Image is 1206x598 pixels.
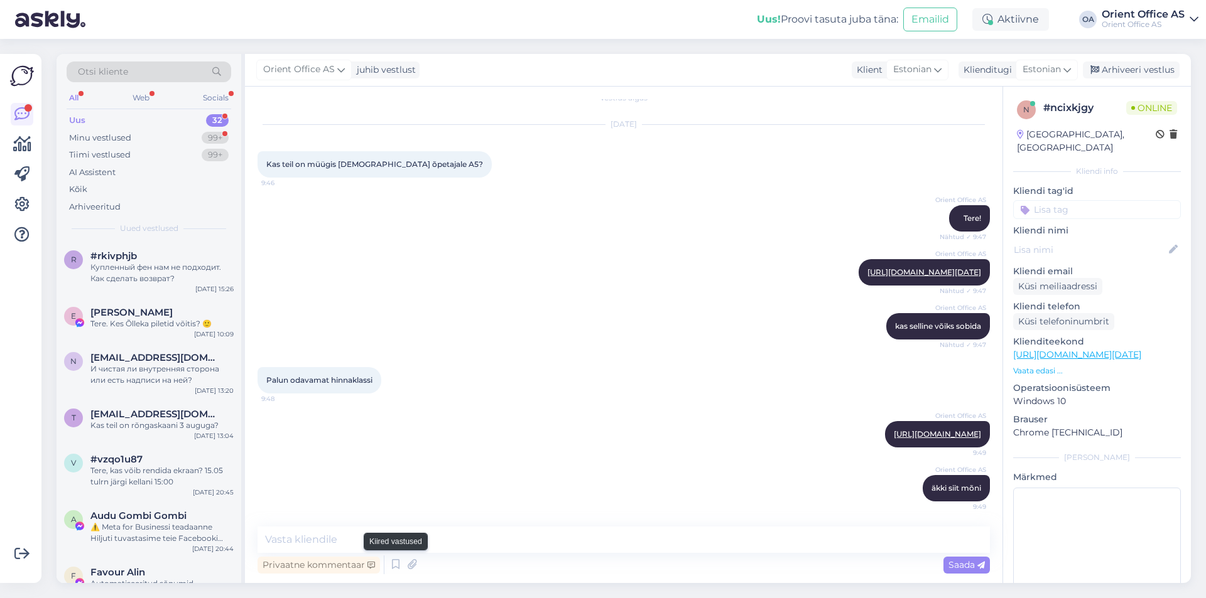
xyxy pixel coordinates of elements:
[71,311,76,321] span: E
[894,429,981,439] a: [URL][DOMAIN_NAME]
[90,318,234,329] div: Tere. Kes Õlleka piletid võitis? 🙂
[1013,200,1181,219] input: Lisa tag
[78,65,128,78] span: Otsi kliente
[1102,9,1198,29] a: Orient Office ASOrient Office AS
[939,232,986,242] span: Nähtud ✓ 9:47
[1013,265,1181,278] p: Kliendi email
[935,249,986,259] span: Orient Office AS
[90,408,221,420] span: timakova.katrin@gmail.com
[935,195,986,205] span: Orient Office AS
[1102,19,1185,29] div: Orient Office AS
[258,557,380,574] div: Privaatne kommentaar
[1013,184,1181,198] p: Kliendi tag'id
[120,223,178,234] span: Uued vestlused
[939,502,986,511] span: 9:49
[70,356,77,366] span: n
[1013,452,1181,463] div: [PERSON_NAME]
[1102,9,1185,19] div: Orient Office AS
[757,13,781,25] b: Uus!
[1013,395,1181,408] p: Windows 10
[67,90,81,106] div: All
[90,465,234,488] div: Tere, kas võib rendida ekraan? 15.05 tulrn järgi kellani 15:00
[903,8,957,31] button: Emailid
[90,307,173,318] span: Eva-Maria Virnas
[1017,128,1156,154] div: [GEOGRAPHIC_DATA], [GEOGRAPHIC_DATA]
[261,394,308,403] span: 9:48
[71,515,77,524] span: A
[1013,471,1181,484] p: Märkmed
[1013,335,1181,348] p: Klienditeekond
[194,329,234,339] div: [DATE] 10:09
[369,536,422,547] small: Kiired vastused
[1083,61,1180,78] div: Arhiveeri vestlus
[948,559,985,570] span: Saada
[852,63,883,77] div: Klient
[10,64,34,88] img: Askly Logo
[1013,365,1181,376] p: Vaata edasi ...
[261,178,308,188] span: 9:46
[90,262,234,284] div: Купленный фен нам не подходит. Как сделать возврат?
[935,303,986,312] span: Orient Office AS
[867,267,981,277] a: [URL][DOMAIN_NAME][DATE]
[202,132,229,144] div: 99+
[1013,349,1141,360] a: [URL][DOMAIN_NAME][DATE]
[939,448,986,457] span: 9:49
[71,571,76,580] span: F
[263,63,335,77] span: Orient Office AS
[266,159,483,169] span: Kas teil on müügis [DEMOGRAPHIC_DATA] õpetajale A5?
[193,488,234,497] div: [DATE] 20:45
[1013,413,1181,426] p: Brauser
[72,413,76,422] span: t
[69,201,121,213] div: Arhiveeritud
[932,483,981,493] span: äkki siit mõni
[1023,105,1029,114] span: n
[1013,224,1181,237] p: Kliendi nimi
[1014,243,1166,257] input: Lisa nimi
[69,114,85,127] div: Uus
[200,90,231,106] div: Socials
[195,386,234,395] div: [DATE] 13:20
[90,363,234,386] div: И чистая ли внутренняя сторона или есть надписи на ней?
[1013,382,1181,395] p: Operatsioonisüsteem
[71,255,77,264] span: r
[90,510,187,521] span: Audu Gombi Gombi
[90,352,221,363] span: natalyamam3@gmail.com
[71,458,76,467] span: v
[130,90,152,106] div: Web
[258,119,990,130] div: [DATE]
[939,340,986,350] span: Nähtud ✓ 9:47
[202,149,229,161] div: 99+
[972,8,1049,31] div: Aktiivne
[757,12,898,27] div: Proovi tasuta juba täna:
[194,431,234,440] div: [DATE] 13:04
[1013,278,1102,295] div: Küsi meiliaadressi
[895,321,981,331] span: kas selline võiks sobida
[90,521,234,544] div: ⚠️ Meta for Businessi teadaanne Hiljuti tuvastasime teie Facebooki kontol ebatavalisi tegevusi. [...
[90,567,145,578] span: Favour Alin
[1013,300,1181,313] p: Kliendi telefon
[69,166,116,179] div: AI Assistent
[192,544,234,553] div: [DATE] 20:44
[90,420,234,431] div: Kas teil on rõngaskaani 3 auguga?
[1023,63,1061,77] span: Estonian
[1126,101,1177,115] span: Online
[935,465,986,474] span: Orient Office AS
[1013,313,1114,330] div: Küsi telefoninumbrit
[959,63,1012,77] div: Klienditugi
[964,213,981,223] span: Tere!
[1079,11,1097,28] div: OA
[1043,100,1126,115] div: # ncixkjgy
[939,286,986,296] span: Nähtud ✓ 9:47
[935,411,986,420] span: Orient Office AS
[195,284,234,294] div: [DATE] 15:26
[69,132,131,144] div: Minu vestlused
[1013,166,1181,177] div: Kliendi info
[266,375,372,385] span: Palun odavamat hinnaklassi
[90,454,143,465] span: #vzqo1u87
[90,250,137,262] span: #rkivphjb
[352,63,416,77] div: juhib vestlust
[69,183,87,196] div: Kõik
[69,149,131,161] div: Tiimi vestlused
[893,63,932,77] span: Estonian
[1013,426,1181,439] p: Chrome [TECHNICAL_ID]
